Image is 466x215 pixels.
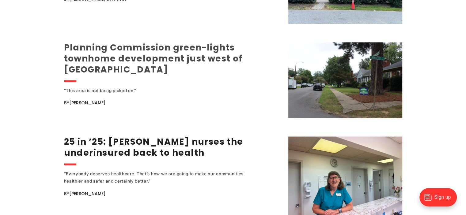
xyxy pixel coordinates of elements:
a: 25 in ’25: [PERSON_NAME] nurses the underinsured back to health [64,136,243,159]
div: By [64,190,281,197]
img: Planning Commission green-lights townhome development just west of Carytown [288,42,402,118]
a: Planning Commission green-lights townhome development just west of [GEOGRAPHIC_DATA] [64,42,243,76]
iframe: portal-trigger [414,185,466,215]
a: [PERSON_NAME] [69,100,106,106]
a: [PERSON_NAME] [69,190,106,196]
div: “This area is not being picked on.” [64,87,263,94]
div: By [64,99,281,106]
div: “Everybody deserves healthcare. That’s how we are going to make our communities healthier and saf... [64,170,263,185]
